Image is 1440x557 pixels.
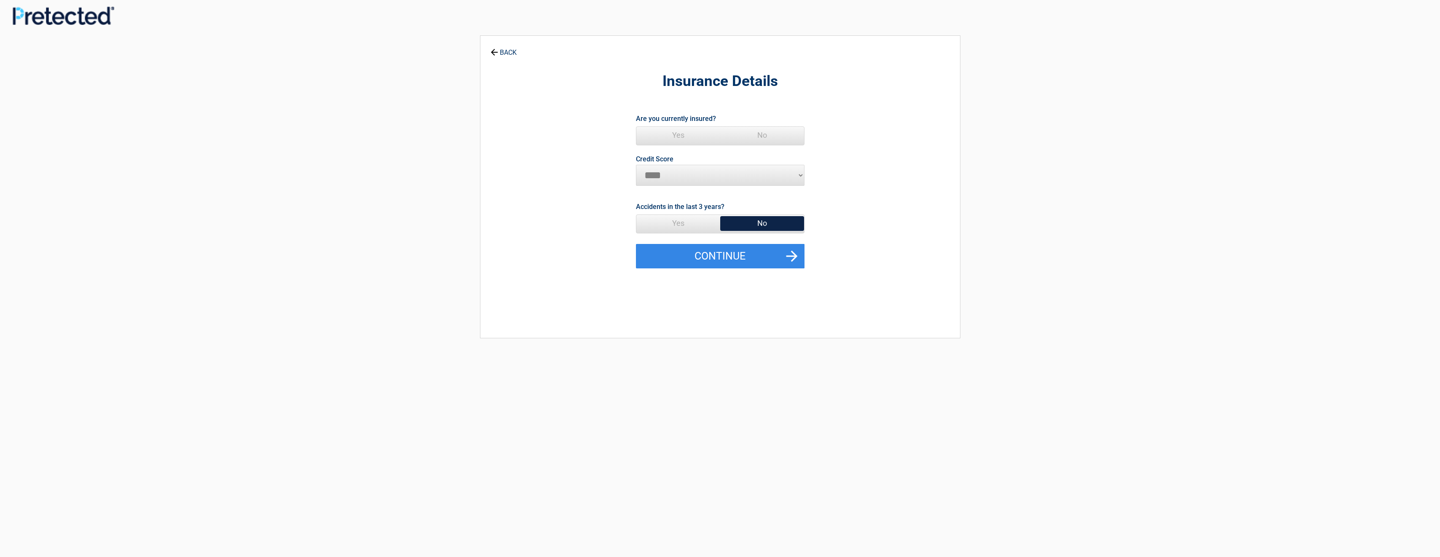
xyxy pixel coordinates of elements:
[636,156,673,163] label: Credit Score
[720,215,804,232] span: No
[636,244,804,268] button: Continue
[527,72,914,91] h2: Insurance Details
[13,6,114,25] img: Main Logo
[636,113,716,124] label: Are you currently insured?
[636,215,720,232] span: Yes
[636,201,724,212] label: Accidents in the last 3 years?
[720,127,804,144] span: No
[636,127,720,144] span: Yes
[489,41,518,56] a: BACK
